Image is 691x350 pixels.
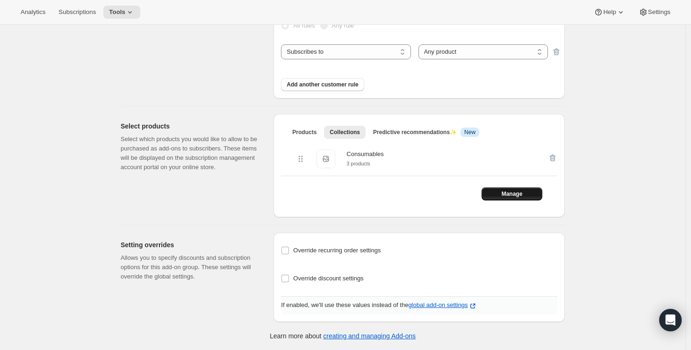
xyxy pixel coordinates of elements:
[502,190,523,198] span: Manage
[292,129,317,136] span: Products
[103,6,140,19] button: Tools
[408,301,477,311] button: global add-on settings
[58,8,96,16] span: Subscriptions
[659,309,682,331] div: Open Intercom Messenger
[287,81,358,88] span: Add another customer rule
[633,6,676,19] button: Settings
[270,331,416,341] p: Learn more about
[281,300,557,311] p: If enabled, we'll use these values instead of the
[293,22,315,29] span: All rules
[121,135,259,172] p: Select which products you would like to allow to be purchased as add-ons to subscribers. These it...
[648,8,670,16] span: Settings
[588,6,631,19] button: Help
[21,8,45,16] span: Analytics
[293,247,381,254] span: Override recurring order settings
[121,253,259,281] p: Allows you to specify discounts and subscription options for this add-on group. These settings wi...
[121,121,259,131] h2: Select products
[281,78,364,91] button: Add another customer rule
[121,240,259,250] h2: Setting overrides
[482,187,542,200] button: Manage
[15,6,51,19] button: Analytics
[323,332,416,340] a: creating and managing Add-ons
[373,129,457,136] span: Predictive recommendations ✨
[330,129,360,136] span: Collections
[346,150,384,159] div: Consumables
[464,129,475,136] span: New
[109,8,125,16] span: Tools
[53,6,101,19] button: Subscriptions
[346,161,370,166] small: 3 products
[332,22,354,29] span: Any rule
[293,275,363,282] span: Override discount settings
[603,8,616,16] span: Help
